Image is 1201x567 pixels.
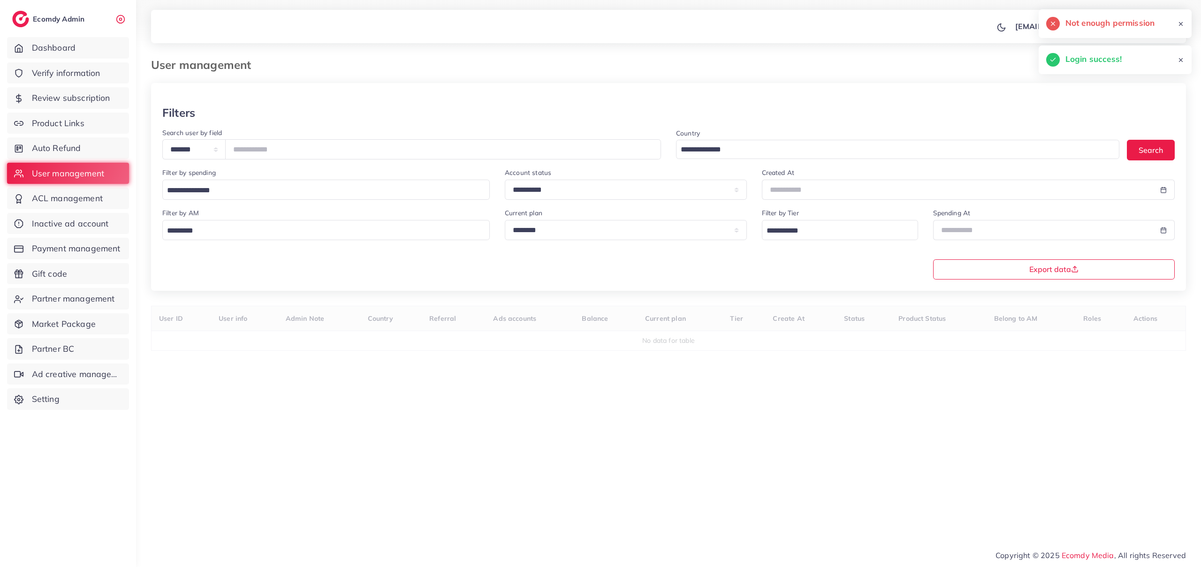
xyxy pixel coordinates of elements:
label: Country [676,129,700,138]
span: Copyright © 2025 [996,550,1186,561]
a: Verify information [7,62,129,84]
a: [EMAIL_ADDRESS][DOMAIN_NAME]avatar [1010,17,1178,36]
span: Ad creative management [32,368,122,380]
a: Product Links [7,113,129,134]
label: Spending At [933,208,971,218]
span: , All rights Reserved [1114,550,1186,561]
a: Auto Refund [7,137,129,159]
span: Partner BC [32,343,75,355]
a: Ad creative management [7,363,129,385]
span: Inactive ad account [32,218,109,230]
a: Gift code [7,263,129,285]
span: Product Links [32,117,84,129]
h5: Not enough permission [1065,17,1155,29]
button: Export data [933,259,1175,280]
p: [EMAIL_ADDRESS][DOMAIN_NAME] [1015,21,1150,32]
button: Search [1127,140,1175,160]
label: Current plan [505,208,542,218]
div: Search for option [762,220,918,240]
a: Partner BC [7,338,129,360]
input: Search for option [164,224,478,238]
span: Verify information [32,67,100,79]
div: Search for option [676,140,1119,159]
div: Search for option [162,180,490,200]
label: Search user by field [162,128,222,137]
h5: Login success! [1065,53,1122,65]
a: Inactive ad account [7,213,129,234]
input: Search for option [763,224,906,238]
span: ACL management [32,192,103,204]
a: logoEcomdy Admin [12,11,87,27]
label: Filter by Tier [762,208,799,218]
label: Filter by AM [162,208,199,218]
span: Payment management [32,242,121,255]
input: Search for option [164,183,478,198]
h2: Ecomdy Admin [33,15,87,23]
span: Partner management [32,293,115,305]
h3: User management [151,58,258,72]
span: Dashboard [32,42,76,54]
span: User management [32,167,104,180]
span: Export data [1029,265,1079,273]
a: ACL management [7,188,129,209]
span: Review subscription [32,92,110,104]
h3: Filters [162,106,195,120]
label: Created At [762,168,795,177]
a: Dashboard [7,37,129,59]
input: Search for option [677,143,1107,157]
a: User management [7,163,129,184]
label: Filter by spending [162,168,216,177]
span: Market Package [32,318,96,330]
a: Market Package [7,313,129,335]
label: Account status [505,168,551,177]
span: Gift code [32,268,67,280]
span: Auto Refund [32,142,81,154]
a: Ecomdy Media [1062,551,1114,560]
a: Review subscription [7,87,129,109]
a: Setting [7,388,129,410]
img: logo [12,11,29,27]
span: Setting [32,393,60,405]
a: Payment management [7,238,129,259]
div: Search for option [162,220,490,240]
a: Partner management [7,288,129,310]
